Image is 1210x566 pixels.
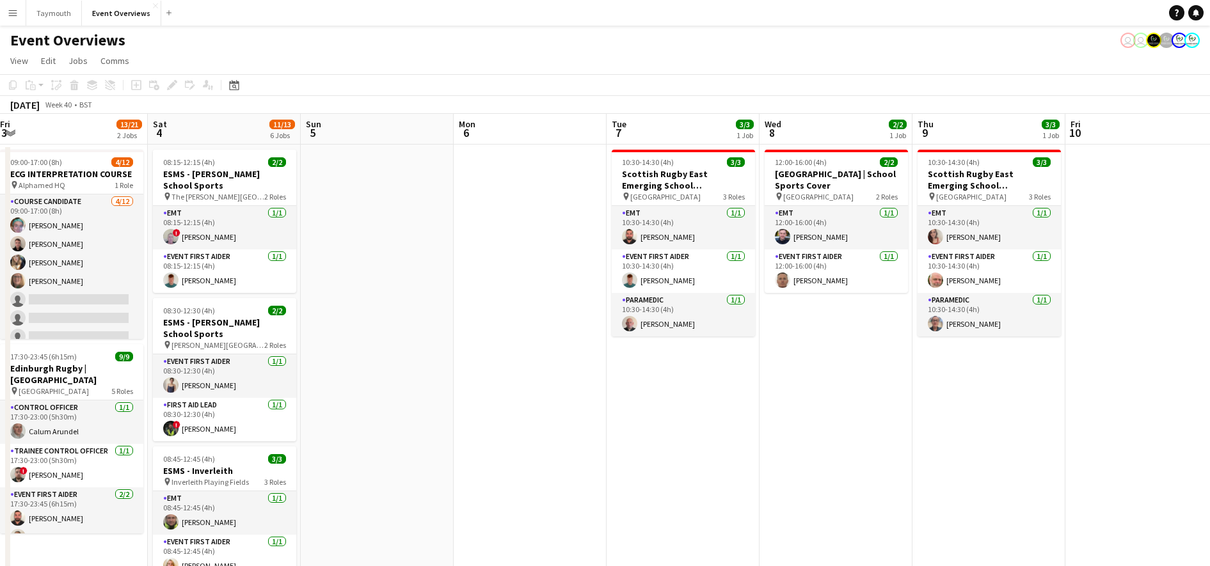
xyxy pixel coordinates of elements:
app-user-avatar: Operations Manager [1172,33,1187,48]
span: [GEOGRAPHIC_DATA] [936,192,1007,201]
span: 2/2 [880,157,898,167]
h3: ESMS - [PERSON_NAME] School Sports [153,168,296,191]
span: 4/12 [111,157,133,167]
span: 3/3 [736,120,754,129]
span: The [PERSON_NAME][GEOGRAPHIC_DATA] [171,192,264,201]
app-card-role: EMT1/108:15-12:15 (4h)![PERSON_NAME] [153,206,296,249]
span: Thu [918,118,934,130]
span: Inverleith Playing Fields [171,477,249,487]
span: Mon [459,118,475,130]
span: ! [20,467,28,475]
app-job-card: 12:00-16:00 (4h)2/2[GEOGRAPHIC_DATA] | School Sports Cover [GEOGRAPHIC_DATA]2 RolesEMT1/112:00-16... [765,150,908,293]
span: Fri [1071,118,1081,130]
span: View [10,55,28,67]
app-card-role: Paramedic1/110:30-14:30 (4h)[PERSON_NAME] [612,293,755,336]
h3: Scottish Rugby East Emerging School Championships | [GEOGRAPHIC_DATA] [918,168,1061,191]
span: 9/9 [115,352,133,361]
span: 3 Roles [723,192,745,201]
div: 08:15-12:15 (4h)2/2ESMS - [PERSON_NAME] School Sports The [PERSON_NAME][GEOGRAPHIC_DATA]2 RolesEM... [153,150,296,293]
span: 09:00-17:00 (8h) [10,157,62,167]
a: Edit [36,52,61,69]
span: Edit [41,55,56,67]
span: 2 Roles [876,192,898,201]
app-user-avatar: Clinical Team [1159,33,1174,48]
span: Wed [765,118,781,130]
app-card-role: EMT1/108:45-12:45 (4h)[PERSON_NAME] [153,491,296,535]
span: 2/2 [268,157,286,167]
span: ! [173,229,180,237]
span: 5 Roles [111,386,133,396]
span: [GEOGRAPHIC_DATA] [19,386,89,396]
span: 3/3 [1042,120,1060,129]
app-card-role: Event First Aider1/108:15-12:15 (4h)[PERSON_NAME] [153,249,296,293]
span: 08:30-12:30 (4h) [163,306,215,315]
span: Alphamed HQ [19,180,65,190]
span: 9 [916,125,934,140]
h3: ESMS - Inverleith [153,465,296,476]
app-job-card: 10:30-14:30 (4h)3/3Scottish Rugby East Emerging School Championships | Newbattle [GEOGRAPHIC_DATA... [612,150,755,336]
span: Sat [153,118,167,130]
h3: Scottish Rugby East Emerging School Championships | Newbattle [612,168,755,191]
span: 12:00-16:00 (4h) [775,157,827,167]
span: 7 [610,125,626,140]
span: Jobs [68,55,88,67]
span: 10 [1069,125,1081,140]
a: Jobs [63,52,93,69]
a: View [5,52,33,69]
app-card-role: EMT1/110:30-14:30 (4h)[PERSON_NAME] [612,206,755,249]
span: Comms [100,55,129,67]
span: [GEOGRAPHIC_DATA] [783,192,854,201]
button: Event Overviews [82,1,161,26]
span: 3/3 [268,454,286,464]
span: 3/3 [727,157,745,167]
span: Week 40 [42,100,74,109]
span: 08:45-12:45 (4h) [163,454,215,464]
h1: Event Overviews [10,31,125,50]
h3: [GEOGRAPHIC_DATA] | School Sports Cover [765,168,908,191]
app-card-role: Paramedic1/110:30-14:30 (4h)[PERSON_NAME] [918,293,1061,336]
button: Taymouth [26,1,82,26]
span: 17:30-23:45 (6h15m) [10,352,77,361]
div: 1 Job [736,130,753,140]
app-job-card: 10:30-14:30 (4h)3/3Scottish Rugby East Emerging School Championships | [GEOGRAPHIC_DATA] [GEOGRAP... [918,150,1061,336]
app-user-avatar: Operations Team [1120,33,1136,48]
div: BST [79,100,92,109]
span: [GEOGRAPHIC_DATA] [630,192,701,201]
span: 1 Role [115,180,133,190]
span: 3 Roles [264,477,286,487]
h3: ESMS - [PERSON_NAME] School Sports [153,317,296,340]
app-card-role: Event First Aider1/112:00-16:00 (4h)[PERSON_NAME] [765,249,908,293]
span: 3/3 [1033,157,1051,167]
span: 2/2 [889,120,907,129]
div: 1 Job [1042,130,1059,140]
span: 2/2 [268,306,286,315]
span: 4 [151,125,167,140]
app-card-role: Event First Aider1/110:30-14:30 (4h)[PERSON_NAME] [918,249,1061,293]
app-card-role: First Aid Lead1/108:30-12:30 (4h)![PERSON_NAME] [153,398,296,441]
span: 2 Roles [264,192,286,201]
app-user-avatar: Operations Manager [1184,33,1200,48]
span: 11/13 [269,120,295,129]
div: [DATE] [10,98,40,111]
span: Sun [306,118,321,130]
app-card-role: Event First Aider1/108:30-12:30 (4h)[PERSON_NAME] [153,354,296,398]
a: Comms [95,52,134,69]
span: 08:15-12:15 (4h) [163,157,215,167]
span: 6 [457,125,475,140]
app-job-card: 08:30-12:30 (4h)2/2ESMS - [PERSON_NAME] School Sports [PERSON_NAME][GEOGRAPHIC_DATA]2 RolesEvent ... [153,298,296,441]
span: 13/21 [116,120,142,129]
app-card-role: EMT1/112:00-16:00 (4h)[PERSON_NAME] [765,206,908,249]
span: 10:30-14:30 (4h) [622,157,674,167]
div: 2 Jobs [117,130,141,140]
span: [PERSON_NAME][GEOGRAPHIC_DATA] [171,340,264,350]
span: 2 Roles [264,340,286,350]
span: 10:30-14:30 (4h) [928,157,980,167]
div: 1 Job [889,130,906,140]
app-card-role: EMT1/110:30-14:30 (4h)[PERSON_NAME] [918,206,1061,249]
span: 8 [763,125,781,140]
app-user-avatar: Operations Team [1133,33,1149,48]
